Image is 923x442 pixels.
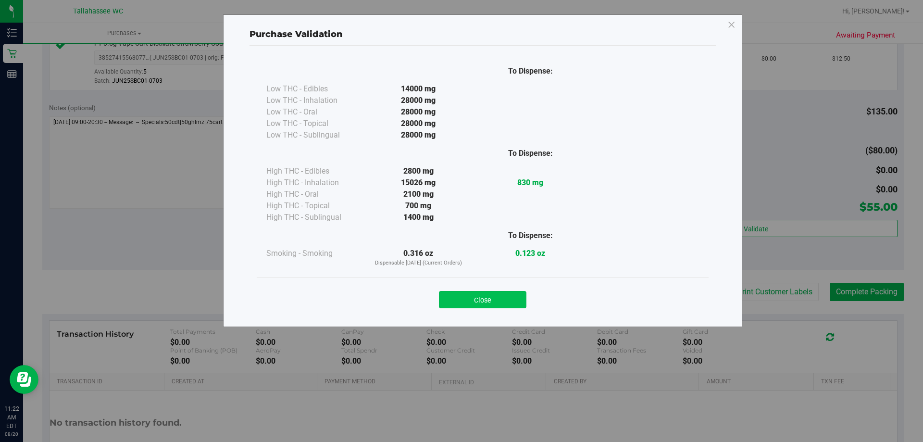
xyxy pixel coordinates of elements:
div: High THC - Inhalation [266,177,362,189]
span: Purchase Validation [249,29,343,39]
div: 28000 mg [362,129,474,141]
div: 28000 mg [362,106,474,118]
div: 28000 mg [362,118,474,129]
div: To Dispense: [474,148,586,159]
div: Smoking - Smoking [266,248,362,259]
div: Low THC - Sublingual [266,129,362,141]
div: 28000 mg [362,95,474,106]
div: Low THC - Oral [266,106,362,118]
div: High THC - Sublingual [266,212,362,223]
div: 1400 mg [362,212,474,223]
div: High THC - Oral [266,189,362,200]
div: 700 mg [362,200,474,212]
iframe: Resource center [10,365,38,394]
div: To Dispense: [474,65,586,77]
strong: 0.123 oz [515,249,545,258]
div: Low THC - Inhalation [266,95,362,106]
div: 15026 mg [362,177,474,189]
button: Close [439,291,526,308]
div: 14000 mg [362,83,474,95]
div: High THC - Edibles [266,165,362,177]
p: Dispensable [DATE] (Current Orders) [362,259,474,267]
div: Low THC - Topical [266,118,362,129]
div: High THC - Topical [266,200,362,212]
div: Low THC - Edibles [266,83,362,95]
div: 2100 mg [362,189,474,200]
div: To Dispense: [474,230,586,241]
div: 0.316 oz [362,248,474,267]
div: 2800 mg [362,165,474,177]
strong: 830 mg [517,178,543,187]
